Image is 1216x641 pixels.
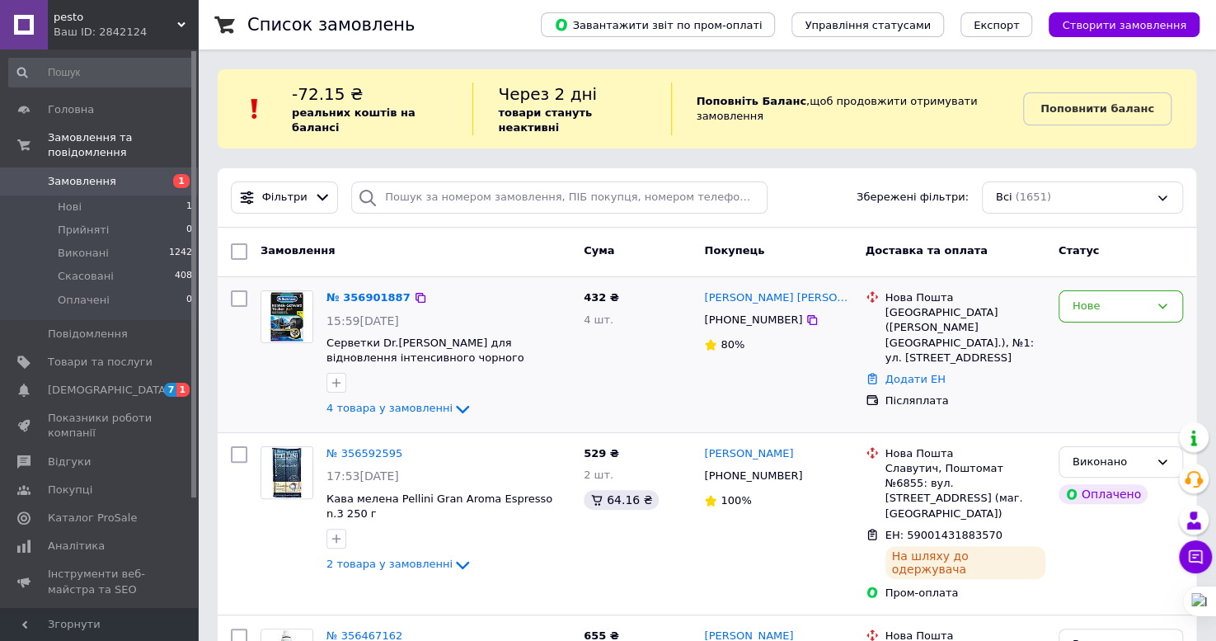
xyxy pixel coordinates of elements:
[1023,92,1171,125] a: Поповнити баланс
[974,19,1020,31] span: Експорт
[186,200,192,214] span: 1
[48,130,198,160] span: Замовлення та повідомлення
[48,102,94,117] span: Головна
[671,82,1023,135] div: , щоб продовжити отримувати замовлення
[1059,484,1148,504] div: Оплачено
[1059,244,1100,257] span: Статус
[8,58,194,87] input: Пошук
[58,246,109,261] span: Виконані
[326,558,472,570] a: 2 товара у замовленні
[247,15,415,35] h1: Список замовлень
[48,511,137,526] span: Каталог ProSale
[58,269,114,284] span: Скасовані
[697,95,806,107] b: Поповніть Баланс
[326,447,402,460] a: № 356592595
[48,383,170,398] span: [DEMOGRAPHIC_DATA]
[584,490,659,510] div: 64.16 ₴
[186,223,192,238] span: 0
[791,12,944,37] button: Управління статусами
[866,244,988,257] span: Доставка та оплата
[164,383,177,397] span: 7
[48,174,116,189] span: Замовлення
[1015,191,1050,203] span: (1651)
[261,447,312,498] img: Фото товару
[721,494,751,507] span: 100%
[996,190,1012,205] span: Всі
[584,244,614,257] span: Cума
[554,17,762,32] span: Завантажити звіт по пром-оплаті
[326,402,472,414] a: 4 товара у замовленні
[1049,12,1200,37] button: Створити замовлення
[261,291,312,342] img: Фото товару
[54,25,198,40] div: Ваш ID: 2842124
[48,355,153,370] span: Товари та послуги
[584,291,619,304] span: 432 ₴
[242,97,267,121] img: :exclamation:
[175,269,192,284] span: 408
[721,338,744,351] span: 80%
[326,337,524,379] a: Серветки Dr.[PERSON_NAME] для відновлення інтенсивного чорного кольору 6 шт.
[48,455,91,469] span: Відгуки
[58,200,82,214] span: Нові
[1062,19,1186,31] span: Створити замовлення
[351,181,767,214] input: Пошук за номером замовлення, ПІБ покупця, номером телефону, Email, номером накладної
[885,446,1045,461] div: Нова Пошта
[885,290,1045,305] div: Нова Пошта
[326,314,399,328] span: 15:59[DATE]
[885,529,1002,541] span: ЕН: 59001431883570
[54,10,177,25] span: pesto
[262,190,308,205] span: Фільтри
[58,293,110,308] span: Оплачені
[498,84,597,104] span: Через 2 дні
[326,291,411,304] a: № 356901887
[326,558,453,570] span: 2 товара у замовленні
[704,290,852,306] a: [PERSON_NAME] [PERSON_NAME]
[261,290,313,343] a: Фото товару
[261,446,313,499] a: Фото товару
[701,465,805,487] div: [PHONE_NUMBER]
[704,446,793,462] a: [PERSON_NAME]
[541,12,775,37] button: Завантажити звіт по пром-оплаті
[885,394,1045,408] div: Післяплата
[701,309,805,331] div: [PHONE_NUMBER]
[176,383,190,397] span: 1
[48,539,105,554] span: Аналітика
[584,447,619,460] span: 529 ₴
[885,461,1045,521] div: Славутич, Поштомат №6855: вул. [STREET_ADDRESS] (маг. [GEOGRAPHIC_DATA])
[704,244,764,257] span: Покупець
[805,19,931,31] span: Управління статусами
[885,586,1045,601] div: Пром-оплата
[885,373,946,385] a: Додати ЕН
[498,106,592,134] b: товари стануть неактивні
[292,84,363,104] span: -72.15 ₴
[885,305,1045,365] div: [GEOGRAPHIC_DATA] ([PERSON_NAME][GEOGRAPHIC_DATA].), №1: ул. [STREET_ADDRESS]
[186,293,192,308] span: 0
[48,411,153,441] span: Показники роботи компанії
[1040,102,1154,115] b: Поповнити баланс
[326,469,399,483] span: 17:53[DATE]
[261,244,335,257] span: Замовлення
[857,190,969,205] span: Збережені фільтри:
[48,327,128,342] span: Повідомлення
[584,313,613,326] span: 4 шт.
[1073,298,1149,315] div: Нове
[960,12,1033,37] button: Експорт
[169,246,192,261] span: 1242
[1032,18,1200,31] a: Створити замовлення
[584,469,613,481] span: 2 шт.
[48,567,153,596] span: Інструменти веб-майстра та SEO
[885,546,1045,579] div: На шляху до одержувача
[48,483,92,497] span: Покупці
[1179,540,1212,573] button: Чат з покупцем
[326,403,453,415] span: 4 товара у замовленні
[292,106,416,134] b: реальних коштів на балансі
[1073,454,1149,471] div: Виконано
[173,174,190,188] span: 1
[326,493,552,521] a: Кава мелена Pellini Gran Aroma Espresso n.3 250 г
[58,223,109,238] span: Прийняті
